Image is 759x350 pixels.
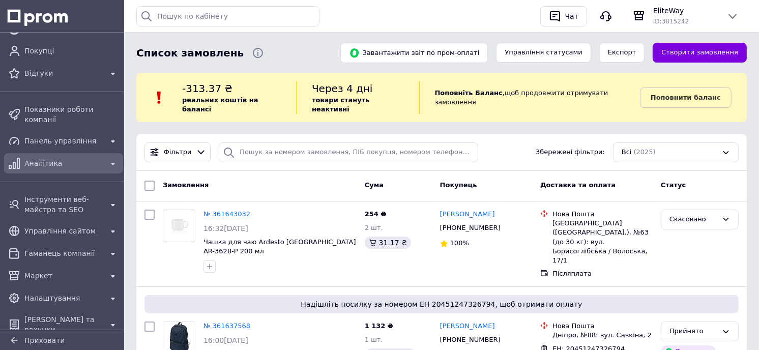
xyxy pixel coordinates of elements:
[149,299,735,309] span: Надішліть посилку за номером ЕН 20451247326794, щоб отримати оплату
[634,148,656,156] span: (2025)
[24,194,103,215] span: Інструменти веб-майстра та SEO
[182,96,258,113] b: реальних коштів на балансі
[24,136,103,146] span: Панель управління
[203,210,250,218] a: № 361643032
[163,181,209,189] span: Замовлення
[24,226,103,236] span: Управління сайтом
[653,18,689,25] span: ID: 3815242
[24,104,119,125] span: Показники роботи компанії
[552,269,653,278] div: Післяплата
[24,314,103,335] span: [PERSON_NAME] та рахунки
[440,336,501,343] span: [PHONE_NUMBER]
[552,331,653,340] div: Дніпро, №88: вул. Савкіна, 2
[651,94,721,101] b: Поповнити баланс
[653,43,747,63] a: Створити замовлення
[163,210,195,242] a: Фото товару
[203,224,248,232] span: 16:32[DATE]
[552,210,653,219] div: Нова Пошта
[440,181,477,189] span: Покупець
[340,43,488,63] button: Завантажити звіт по пром-оплаті
[599,43,645,63] button: Експорт
[182,82,232,95] span: -313.37 ₴
[219,142,478,162] input: Пошук за номером замовлення, ПІБ покупця, номером телефону, Email, номером накладної
[661,181,686,189] span: Статус
[24,248,103,258] span: Гаманець компанії
[536,148,605,157] span: Збережені фільтри:
[24,293,103,303] span: Налаштування
[365,322,393,330] span: 1 132 ₴
[365,237,411,249] div: 31.17 ₴
[24,336,65,344] span: Приховати
[669,214,718,225] div: Скасовано
[136,6,319,26] input: Пошук по кабінету
[669,326,718,337] div: Прийнято
[365,336,383,343] span: 1 шт.
[365,181,384,189] span: Cума
[440,322,495,331] a: [PERSON_NAME]
[203,336,248,344] span: 16:00[DATE]
[163,216,195,237] img: Фото товару
[435,89,503,97] b: Поповніть Баланс
[450,239,469,247] span: 100%
[152,90,167,105] img: :exclamation:
[24,68,103,78] span: Відгуки
[563,9,580,24] div: Чат
[496,43,591,63] button: Управління статусами
[312,96,370,113] b: товари стануть неактивні
[419,81,640,114] div: , щоб продовжити отримувати замовлення
[440,224,501,231] span: [PHONE_NUMBER]
[24,46,119,56] span: Покупці
[552,322,653,331] div: Нова Пошта
[164,148,192,157] span: Фільтри
[24,271,103,281] span: Маркет
[653,6,718,16] span: EliteWay
[312,82,373,95] span: Через 4 дні
[440,210,495,219] a: [PERSON_NAME]
[203,238,356,255] a: Чашка для чаю Ardesto [GEOGRAPHIC_DATA] AR-3628-P 200 мл
[365,224,383,231] span: 2 шт.
[203,322,250,330] a: № 361637568
[24,158,103,168] span: Аналітика
[640,87,732,108] a: Поповнити баланс
[540,181,616,189] span: Доставка та оплата
[540,6,587,26] button: Чат
[365,210,387,218] span: 254 ₴
[552,219,653,265] div: [GEOGRAPHIC_DATA] ([GEOGRAPHIC_DATA].), №63 (до 30 кг): вул. Борисоглібська / Волоська, 17/1
[136,46,244,61] span: Список замовлень
[622,148,632,157] span: Всі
